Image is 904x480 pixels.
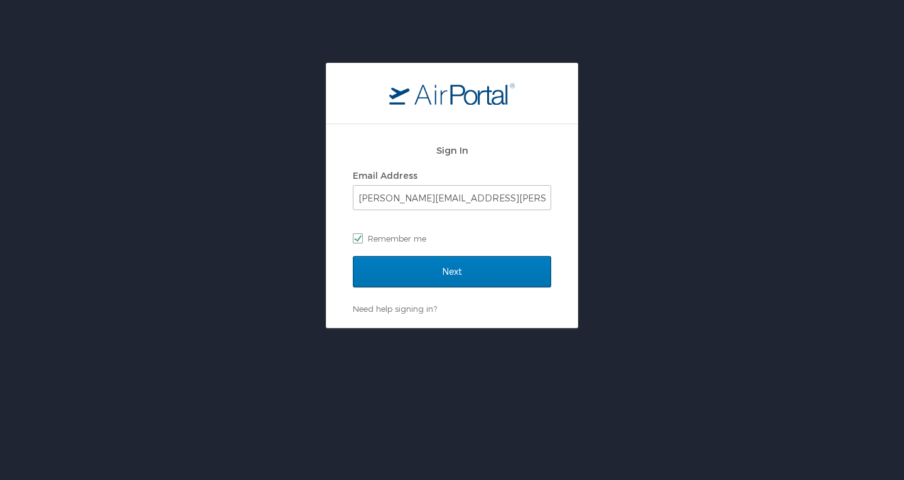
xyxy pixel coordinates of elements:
[353,256,551,287] input: Next
[353,229,551,248] label: Remember me
[353,143,551,157] h2: Sign In
[353,170,417,181] label: Email Address
[389,82,515,105] img: logo
[353,304,437,314] a: Need help signing in?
